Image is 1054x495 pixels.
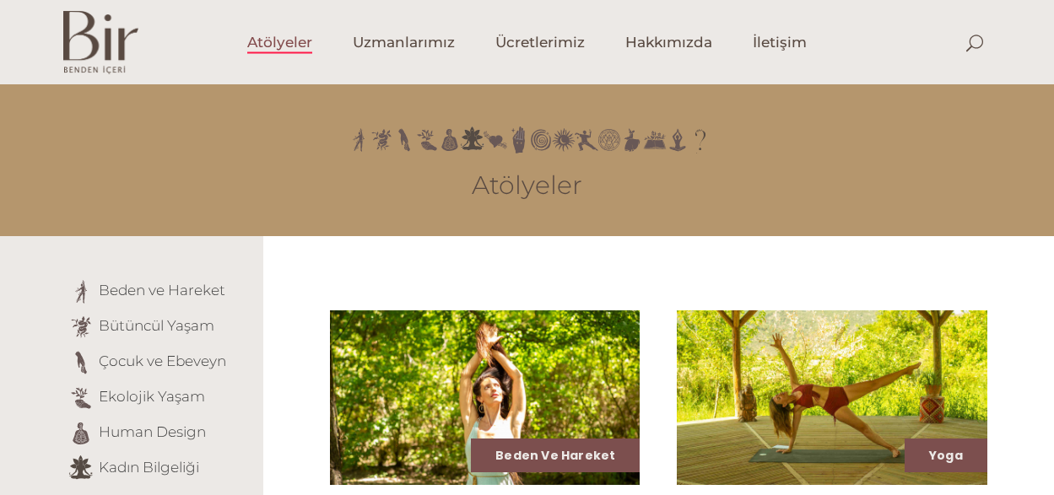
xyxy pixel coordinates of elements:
a: Human Design [99,423,206,440]
span: Uzmanlarımız [353,33,455,52]
a: Beden ve Hareket [495,447,615,464]
a: Yoga [929,447,963,464]
a: Çocuk ve Ebeveyn [99,352,226,369]
a: Ekolojik Yaşam [99,388,205,405]
span: İletişim [753,33,807,52]
span: Hakkımızda [625,33,712,52]
a: Bütüncül Yaşam [99,317,214,334]
a: Beden ve Hareket [99,282,225,299]
a: Kadın Bilgeliği [99,459,199,476]
span: Atölyeler [247,33,312,52]
span: Ücretlerimiz [495,33,585,52]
